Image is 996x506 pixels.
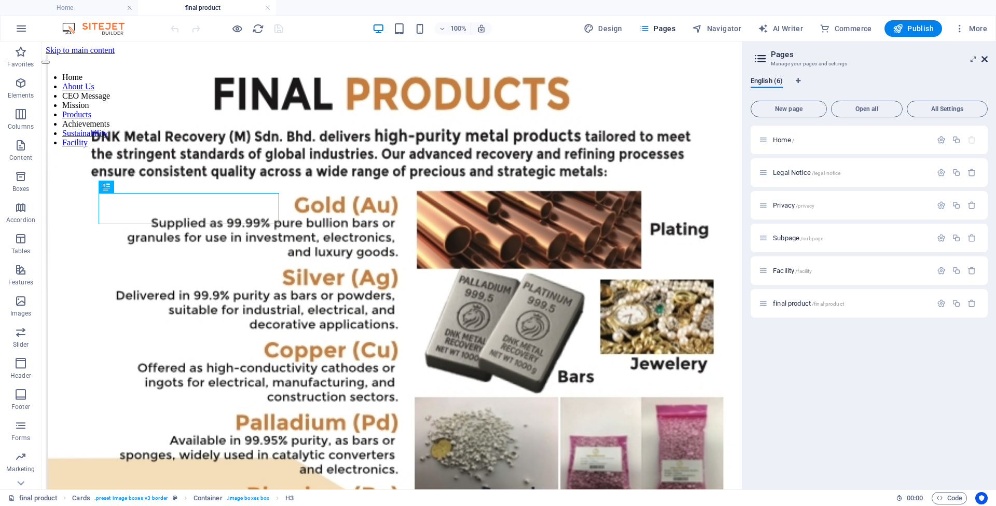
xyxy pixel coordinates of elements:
span: New page [755,106,822,112]
p: Boxes [12,185,30,193]
span: : [914,494,916,502]
p: Header [10,372,31,380]
a: Click to cancel selection. Double-click to open Pages [8,492,57,504]
h3: Manage your pages and settings [771,59,967,69]
span: Commerce [820,23,872,34]
p: Favorites [7,60,34,69]
span: / [792,138,794,143]
div: Design (Ctrl+Alt+Y) [579,20,627,37]
span: . image-boxes-box [227,492,270,504]
button: Design [579,20,627,37]
i: Reload page [252,23,264,35]
div: Legal Notice/legal-notice [770,169,932,176]
div: Remove [967,201,976,210]
div: Duplicate [952,168,961,177]
div: Duplicate [952,266,961,275]
span: /privacy [796,203,814,209]
p: Marketing [6,465,35,473]
i: On resize automatically adjust zoom level to fit chosen device. [477,24,486,33]
span: Pages [639,23,675,34]
div: Settings [937,299,946,308]
button: Pages [635,20,680,37]
nav: breadcrumb [72,492,294,504]
p: Columns [8,122,34,131]
span: final product [773,299,844,307]
button: Navigator [688,20,745,37]
h6: 100% [450,22,466,35]
h2: Pages [771,50,988,59]
span: Click to open page [773,267,812,275]
button: New page [751,101,827,117]
div: Settings [937,168,946,177]
span: . preset-image-boxes-v3-border [94,492,169,504]
img: Editor Logo [60,22,137,35]
span: Click to open page [773,234,823,242]
button: AI Writer [754,20,807,37]
div: Settings [937,135,946,144]
span: Click to open page [773,201,814,209]
div: Settings [937,266,946,275]
div: Settings [937,234,946,242]
div: Duplicate [952,234,961,242]
span: Click to select. Double-click to edit [72,492,90,504]
button: All Settings [907,101,988,117]
h4: final product [138,2,276,13]
button: Usercentrics [975,492,988,504]
div: Privacy/privacy [770,202,932,209]
span: /facility [795,268,812,274]
div: Remove [967,234,976,242]
button: 100% [434,22,471,35]
span: /legal-notice [812,170,841,176]
div: Duplicate [952,299,961,308]
span: More [955,23,987,34]
button: Code [932,492,967,504]
div: final product/final-product [770,300,932,307]
span: Click to select. Double-click to edit [193,492,223,504]
span: Navigator [692,23,741,34]
p: Images [10,309,32,318]
div: Language Tabs [751,77,988,97]
div: Duplicate [952,135,961,144]
span: Click to select. Double-click to edit [285,492,294,504]
div: Remove [967,266,976,275]
span: Code [936,492,962,504]
a: Skip to main content [4,4,73,13]
p: Tables [11,247,30,255]
button: Publish [884,20,942,37]
div: Remove [967,299,976,308]
span: /subpage [800,236,823,241]
div: Settings [937,201,946,210]
span: Click to open page [773,169,840,176]
p: Slider [13,340,29,349]
p: Forms [11,434,30,442]
span: AI Writer [758,23,803,34]
button: More [950,20,991,37]
div: Duplicate [952,201,961,210]
p: Footer [11,403,30,411]
p: Elements [8,91,34,100]
span: Publish [893,23,934,34]
span: Click to open page [773,136,794,144]
p: Accordion [6,216,35,224]
button: Open all [831,101,903,117]
p: Features [8,278,33,286]
span: All Settings [911,106,983,112]
span: Design [584,23,622,34]
span: /final-product [812,301,844,307]
div: Remove [967,168,976,177]
p: Content [9,154,32,162]
h6: Session time [896,492,923,504]
span: 00 00 [907,492,923,504]
span: English (6) [751,75,783,89]
button: Commerce [815,20,876,37]
i: This element is a customizable preset [173,495,177,501]
button: reload [252,22,264,35]
div: Subpage/subpage [770,235,932,241]
span: Open all [836,106,898,112]
button: Click here to leave preview mode and continue editing [231,22,243,35]
div: Home/ [770,136,932,143]
div: Facility/facility [770,267,932,274]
